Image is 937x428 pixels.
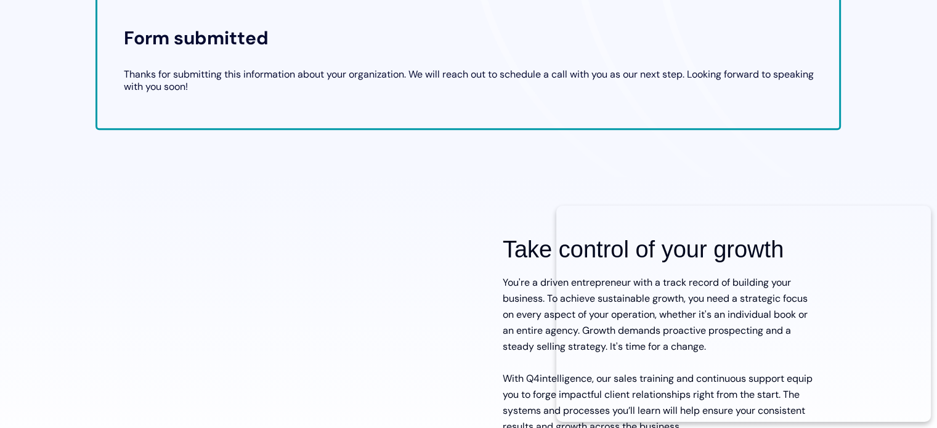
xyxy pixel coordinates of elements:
[124,26,269,50] strong: Form submitted
[503,234,814,265] h2: Take control of your growth
[556,206,931,422] iframe: Popup CTA
[124,68,814,93] p: Thanks for submitting this information about your organization. We will reach out to schedule a c...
